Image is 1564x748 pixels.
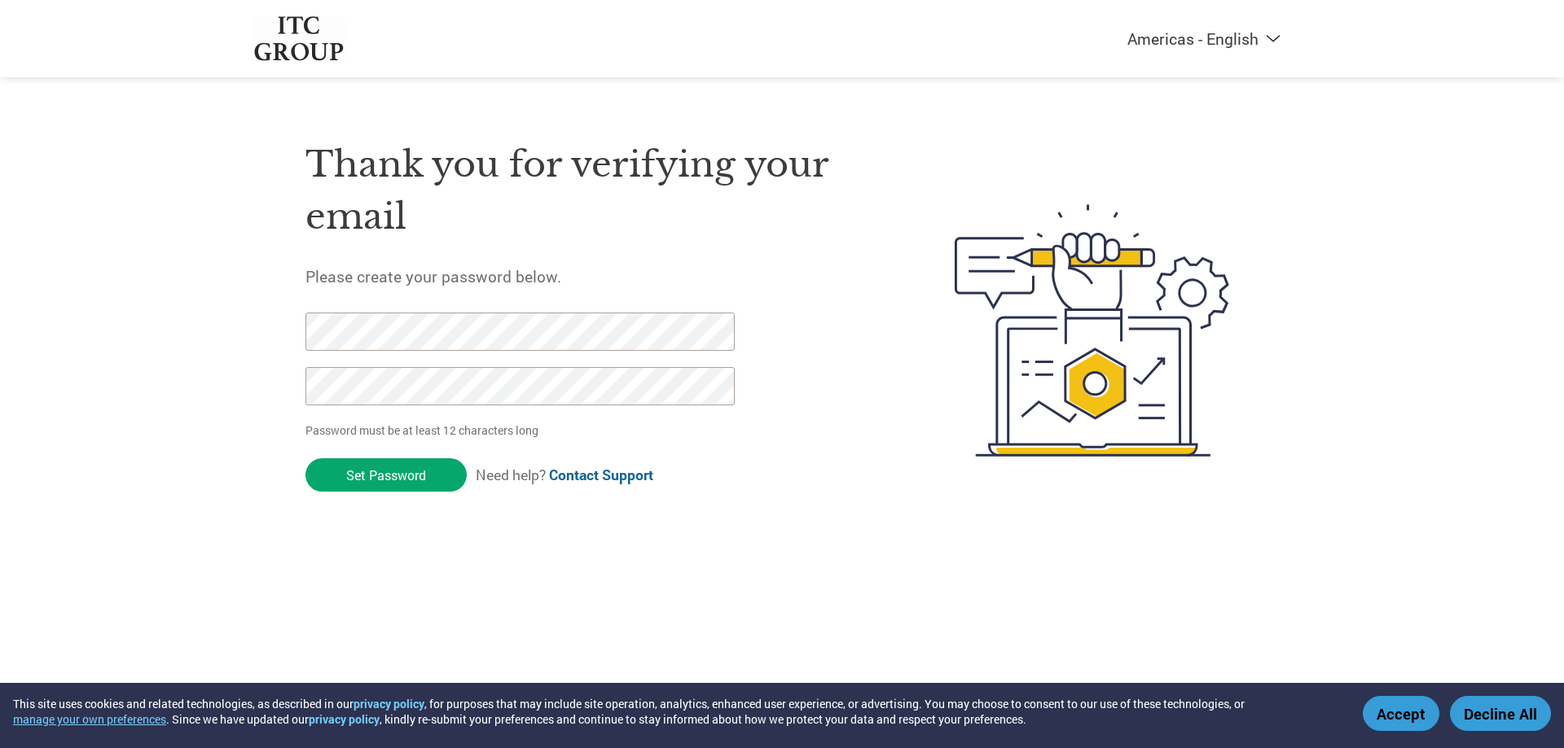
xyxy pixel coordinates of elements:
[13,696,1339,727] div: This site uses cookies and related technologies, as described in our , for purposes that may incl...
[476,466,653,484] span: Need help?
[305,458,467,492] input: Set Password
[309,711,380,727] a: privacy policy
[305,138,877,243] h1: Thank you for verifying your email
[354,696,424,711] a: privacy policy
[253,16,345,61] img: ITC Group
[305,266,877,287] h5: Please create your password below.
[925,115,1259,546] img: create-password
[305,422,740,439] p: Password must be at least 12 characters long
[1450,696,1551,731] button: Decline All
[549,466,653,484] a: Contact Support
[13,711,166,727] button: manage your own preferences
[1363,696,1439,731] button: Accept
